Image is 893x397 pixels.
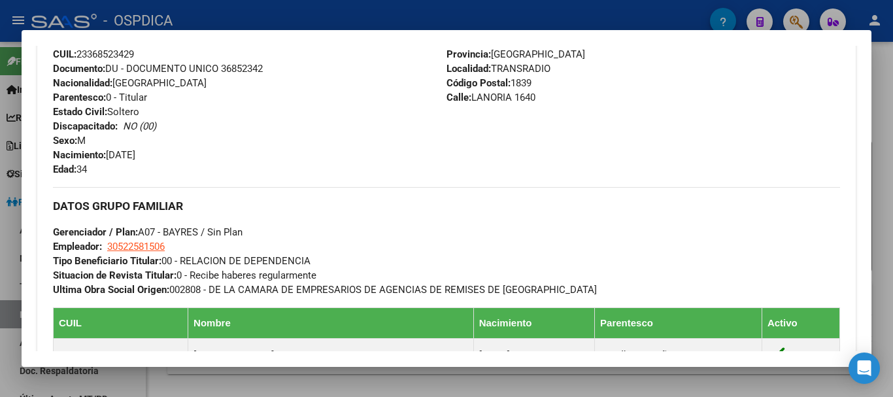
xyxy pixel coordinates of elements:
strong: Nacimiento: [53,149,106,161]
strong: Localidad: [446,63,491,75]
span: 0 - Recibe haberes regularmente [53,269,316,281]
span: [PERSON_NAME] [53,34,166,46]
i: NO (00) [123,120,156,132]
span: DU - DOCUMENTO UNICO 36852342 [53,63,263,75]
strong: Gerenciador / Plan: [53,226,138,238]
span: A07 - BAYRES / Sin Plan [53,226,243,238]
td: 3 - Hijo < 21 años [595,338,762,370]
td: [PERSON_NAME] [188,338,474,370]
strong: Edad: [53,164,76,175]
th: Nombre [188,307,474,338]
span: M [53,135,86,147]
div: Open Intercom Messenger [849,353,880,384]
strong: CUIL: [53,48,76,60]
th: Nacimiento [473,307,594,338]
strong: Empleador: [53,241,102,252]
strong: Provincia: [446,48,491,60]
span: 00 - RELACION DE DEPENDENCIA [53,255,311,267]
th: CUIL [54,307,188,338]
th: Parentesco [595,307,762,338]
td: [DATE] [473,338,594,370]
span: 23368523429 [53,48,134,60]
strong: Código Postal: [446,77,511,89]
strong: Ultima Obra Social Origen: [53,284,169,296]
h3: DATOS GRUPO FAMILIAR [53,199,840,213]
th: Activo [762,307,839,338]
strong: Calle: [446,92,471,103]
span: 002808 - DE LA CAMARA DE EMPRESARIOS DE AGENCIAS DE REMISES DE [GEOGRAPHIC_DATA] [53,284,597,296]
strong: Discapacitado: [53,120,118,132]
span: 34 [53,164,87,175]
span: [GEOGRAPHIC_DATA] [446,48,585,60]
strong: Documento: [53,63,105,75]
strong: Teléfono Particular: [446,34,533,46]
strong: Estado Civil: [53,106,107,118]
strong: Situacion de Revista Titular: [53,269,177,281]
span: Soltero [53,106,139,118]
span: 20575980695 [59,349,119,360]
span: [GEOGRAPHIC_DATA] [53,77,207,89]
strong: Nacionalidad: [53,77,112,89]
strong: Parentesco: [53,92,106,103]
span: LANORIA 1640 [446,92,535,103]
strong: Tipo Beneficiario Titular: [53,255,161,267]
span: TRANSRADIO [446,63,550,75]
strong: Sexo: [53,135,77,147]
span: 1839 [446,77,531,89]
span: 30522581506 [107,241,165,252]
span: 0 - Titular [53,92,147,103]
strong: Apellido: [53,34,91,46]
span: [DATE] [53,149,135,161]
span: 1 [446,34,538,46]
